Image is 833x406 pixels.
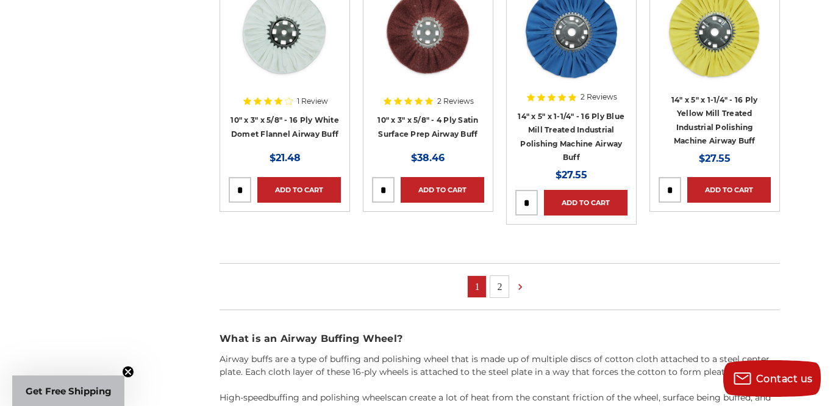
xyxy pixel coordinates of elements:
a: 10" x 3" x 5/8" - 4 Ply Satin Surface Prep Airway Buff [377,115,478,139]
h3: What is an Airway Buffing Wheel? [220,332,779,346]
span: $27.55 [556,169,587,181]
span: 2 Reviews [581,93,617,101]
span: Get Free Shipping [26,385,112,397]
span: Contact us [756,373,813,385]
p: Airway buffs are a type of buffing and polishing wheel that is made up of multiple discs of cotto... [220,353,779,379]
a: 2 [490,276,509,297]
a: Add to Cart [687,177,771,203]
div: Get Free ShippingClose teaser [12,375,124,406]
a: Add to Cart [257,177,341,203]
span: $27.55 [699,153,731,164]
span: $21.48 [270,152,301,164]
a: 10" x 3" x 5/8" - 16 Ply White Domet Flannel Airway Buff [231,115,339,139]
a: buffing and polishing wheels [268,392,391,403]
a: 14" x 5" x 1-1/4" - 16 Ply Yellow Mill Treated Industrial Polishing Machine Airway Buff [671,95,758,146]
button: Contact us [723,360,821,397]
span: $38.46 [411,152,445,164]
span: 2 Reviews [437,98,474,105]
a: 1 [468,276,486,297]
span: 1 Review [297,98,328,105]
a: Add to Cart [401,177,484,203]
button: Close teaser [122,366,134,378]
a: 14" x 5" x 1-1/4" - 16 Ply Blue Mill Treated Industrial Polishing Machine Airway Buff [518,112,624,162]
a: Add to Cart [544,190,627,216]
